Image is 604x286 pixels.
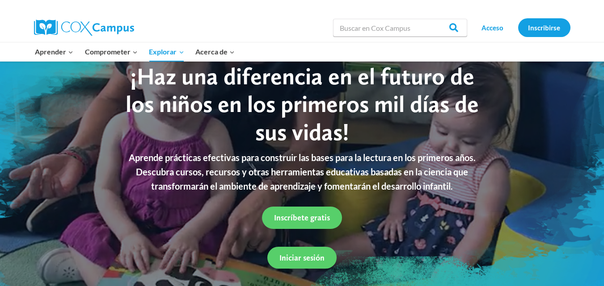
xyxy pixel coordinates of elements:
[482,24,503,32] font: Acceso
[79,42,144,61] button: Menú infantil de Engage
[30,42,241,61] nav: Navegación principal
[472,18,514,37] a: Acceso
[472,18,570,37] nav: Navegación secundaria
[267,247,337,269] a: Iniciar sesión
[279,253,325,262] font: Iniciar sesión
[333,19,467,37] input: Buscar en Cox Campus
[129,152,476,163] font: Aprende prácticas efectivas para construir las bases para la lectura en los primeros años.
[274,213,330,222] font: Inscríbete gratis
[30,42,80,61] button: Menú infantil de Aprender
[262,207,342,228] a: Inscríbete gratis
[34,20,134,36] img: Campus Cox
[190,42,241,61] button: Menú infantil de Acerca de
[528,24,560,32] font: Inscribirse
[126,62,479,146] font: ¡Haz una diferencia en el futuro de los niños en los primeros mil días de sus vidas!
[136,166,468,191] font: Descubra cursos, recursos y otras herramientas educativas basadas en la ciencia que transformarán...
[518,18,570,37] a: Inscribirse
[144,42,190,61] button: Menú infantil de Explorar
